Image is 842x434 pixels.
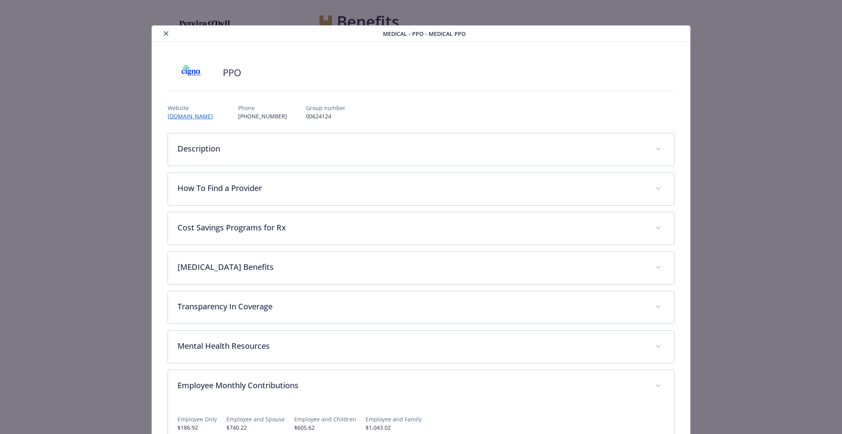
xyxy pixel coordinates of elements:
[226,415,285,423] p: Employee and Spouse
[168,331,674,363] div: Mental Health Resources
[168,112,219,120] a: [DOMAIN_NAME]
[177,143,645,155] p: Description
[177,415,217,423] p: Employee Only
[366,415,422,423] p: Employee and Family
[306,104,345,112] p: Group number
[177,380,645,391] p: Employee Monthly Contributions
[366,423,422,432] p: $1,043.02
[177,261,645,273] p: [MEDICAL_DATA] Benefits
[161,29,171,38] button: close
[168,212,674,245] div: Cost Savings Programs for Rx
[168,370,674,402] div: Employee Monthly Contributions
[238,112,287,120] p: [PHONE_NUMBER]
[177,340,645,352] p: Mental Health Resources
[168,104,219,112] p: Website
[238,104,287,112] p: Phone
[168,133,674,166] div: Description
[177,301,645,312] p: Transparency In Coverage
[177,182,645,194] p: How To Find a Provider
[168,252,674,284] div: [MEDICAL_DATA] Benefits
[294,415,356,423] p: Employee and Children
[223,66,241,79] h2: PPO
[306,112,345,120] p: 00624124
[383,30,466,38] span: Medical - PPO - Medical PPO
[168,173,674,205] div: How To Find a Provider
[177,423,217,432] p: $186.92
[168,61,215,84] img: CIGNA
[294,423,356,432] p: $605.62
[226,423,285,432] p: $740.22
[168,291,674,324] div: Transparency In Coverage
[177,222,645,234] p: Cost Savings Programs for Rx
